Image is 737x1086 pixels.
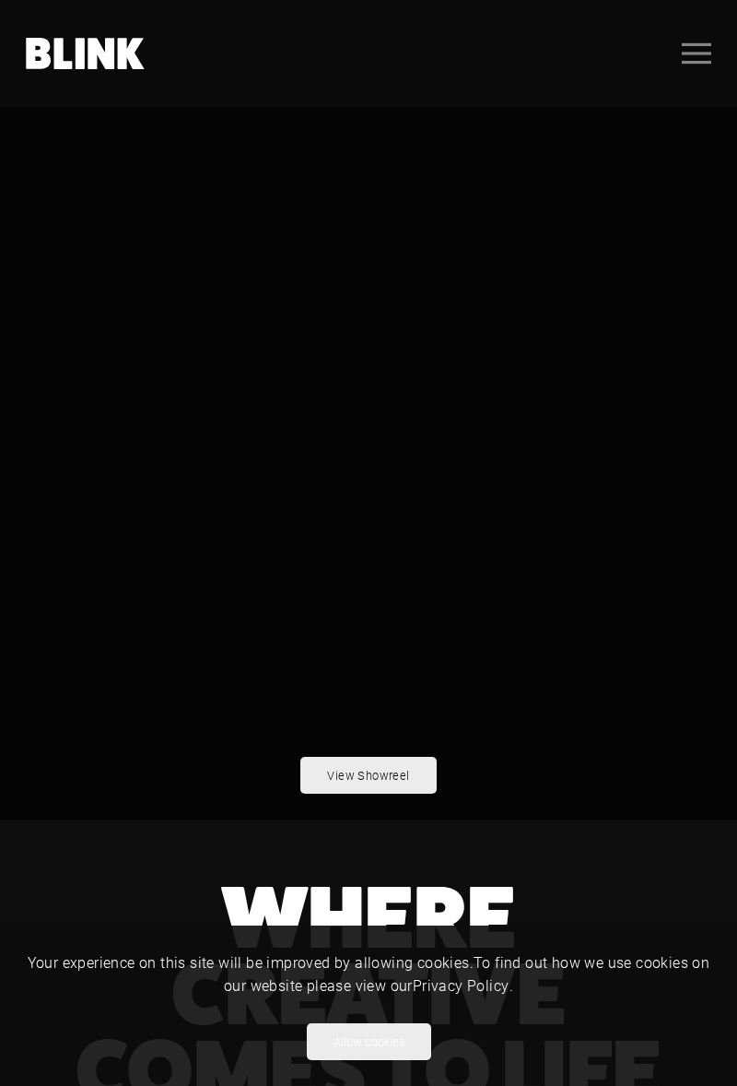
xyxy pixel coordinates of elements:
[327,767,409,783] nobr: View Showreel
[682,26,711,81] a: Open menu
[28,952,710,995] span: Your experience on this site will be improved by allowing cookies. To find out how we use cookies...
[307,1023,431,1060] button: Allow cookies
[413,975,509,995] a: Privacy Policy
[300,757,436,794] a: View Showreel
[26,38,146,69] a: Home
